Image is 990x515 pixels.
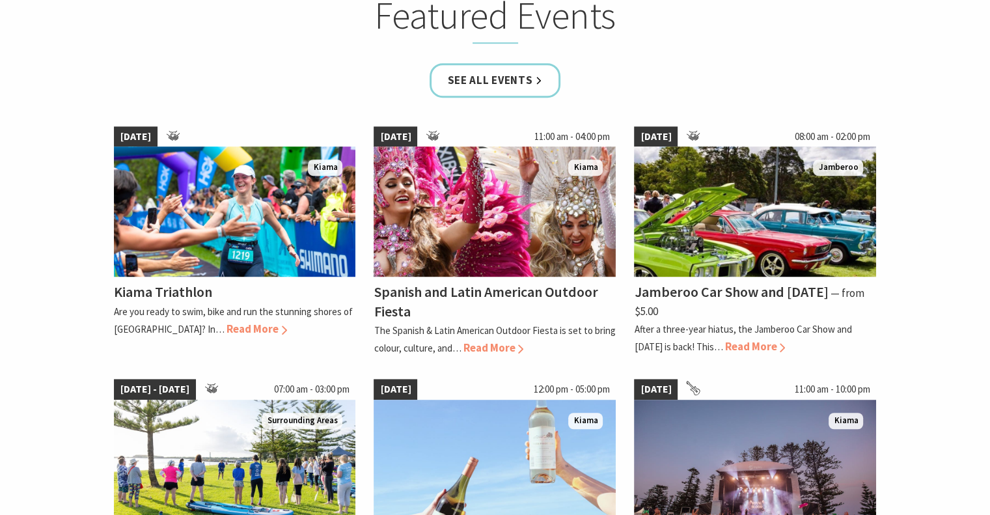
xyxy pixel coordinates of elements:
span: Kiama [308,160,342,176]
span: Read More [227,322,287,336]
img: Dancers in jewelled pink and silver costumes with feathers, holding their hands up while smiling [374,146,616,277]
span: [DATE] [374,379,417,400]
span: Kiama [829,413,863,429]
img: kiamatriathlon [114,146,356,277]
p: The Spanish & Latin American Outdoor Fiesta is set to bring colour, culture, and… [374,324,615,354]
span: 07:00 am - 03:00 pm [267,379,355,400]
span: [DATE] [374,126,417,147]
span: [DATE] [634,126,678,147]
p: After a three-year hiatus, the Jamberoo Car Show and [DATE] is back! This… [634,323,851,353]
span: [DATE] - [DATE] [114,379,196,400]
a: [DATE] kiamatriathlon Kiama Kiama Triathlon Are you ready to swim, bike and run the stunning shor... [114,126,356,357]
h4: Spanish and Latin American Outdoor Fiesta [374,283,598,320]
span: [DATE] [114,126,158,147]
p: Are you ready to swim, bike and run the stunning shores of [GEOGRAPHIC_DATA]? In… [114,305,353,335]
span: Surrounding Areas [262,413,342,429]
h4: Jamberoo Car Show and [DATE] [634,283,828,301]
img: Jamberoo Car Show [634,146,876,277]
span: Kiama [568,160,603,176]
a: [DATE] 11:00 am - 04:00 pm Dancers in jewelled pink and silver costumes with feathers, holding th... [374,126,616,357]
span: ⁠— from $5.00 [634,286,864,318]
span: Read More [463,341,523,355]
span: 11:00 am - 10:00 pm [788,379,876,400]
span: [DATE] [634,379,678,400]
span: Read More [724,339,785,354]
span: Kiama [568,413,603,429]
span: 12:00 pm - 05:00 pm [527,379,616,400]
span: 11:00 am - 04:00 pm [527,126,616,147]
span: 08:00 am - 02:00 pm [788,126,876,147]
a: See all Events [430,63,561,98]
a: [DATE] 08:00 am - 02:00 pm Jamberoo Car Show Jamberoo Jamberoo Car Show and [DATE] ⁠— from $5.00 ... [634,126,876,357]
span: Jamberoo [813,160,863,176]
h4: Kiama Triathlon [114,283,212,301]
